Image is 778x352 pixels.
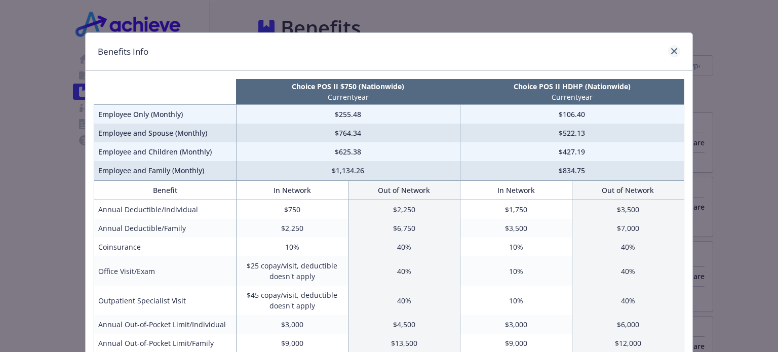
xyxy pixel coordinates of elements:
[348,181,460,200] th: Out of Network
[348,238,460,256] td: 40%
[236,238,348,256] td: 10%
[94,124,237,142] td: Employee and Spouse (Monthly)
[238,81,458,92] p: Choice POS II $750 (Nationwide)
[460,315,572,334] td: $3,000
[460,238,572,256] td: 10%
[236,256,348,286] td: $25 copay/visit, deductible doesn't apply
[236,315,348,334] td: $3,000
[460,124,684,142] td: $522.13
[572,200,684,219] td: $3,500
[460,105,684,124] td: $106.40
[462,81,682,92] p: Choice POS II HDHP (Nationwide)
[572,181,684,200] th: Out of Network
[348,219,460,238] td: $6,750
[94,256,237,286] td: Office Visit/Exam
[94,286,237,315] td: Outpatient Specialist Visit
[236,286,348,315] td: $45 copay/visit, deductible doesn't apply
[94,142,237,161] td: Employee and Children (Monthly)
[460,181,572,200] th: In Network
[460,161,684,180] td: $834.75
[460,286,572,315] td: 10%
[94,79,237,105] th: intentionally left blank
[94,181,237,200] th: Benefit
[236,181,348,200] th: In Network
[94,200,237,219] td: Annual Deductible/Individual
[236,161,460,180] td: $1,134.26
[94,315,237,334] td: Annual Out-of-Pocket Limit/Individual
[460,142,684,161] td: $427.19
[572,256,684,286] td: 40%
[572,219,684,238] td: $7,000
[348,200,460,219] td: $2,250
[94,238,237,256] td: Coinsurance
[94,161,237,180] td: Employee and Family (Monthly)
[348,256,460,286] td: 40%
[460,200,572,219] td: $1,750
[94,105,237,124] td: Employee Only (Monthly)
[236,200,348,219] td: $750
[98,45,148,58] h1: Benefits Info
[572,238,684,256] td: 40%
[348,315,460,334] td: $4,500
[238,92,458,102] p: Current year
[460,256,572,286] td: 10%
[462,92,682,102] p: Current year
[668,45,680,57] a: close
[236,219,348,238] td: $2,250
[348,286,460,315] td: 40%
[236,124,460,142] td: $764.34
[236,105,460,124] td: $255.48
[460,219,572,238] td: $3,500
[572,286,684,315] td: 40%
[236,142,460,161] td: $625.38
[94,219,237,238] td: Annual Deductible/Family
[572,315,684,334] td: $6,000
